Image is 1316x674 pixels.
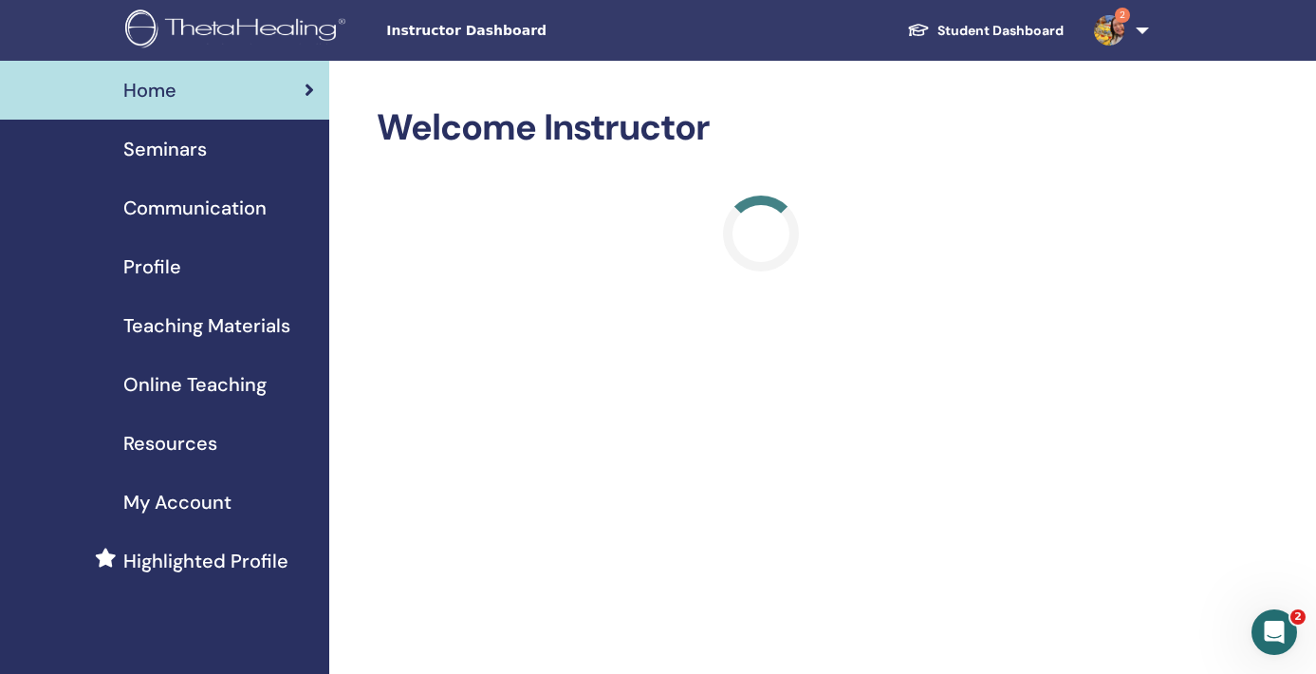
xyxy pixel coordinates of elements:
h2: Welcome Instructor [377,106,1145,150]
iframe: Intercom live chat [1251,609,1297,655]
span: Communication [123,194,267,222]
img: graduation-cap-white.svg [907,22,930,38]
a: Student Dashboard [892,13,1079,48]
span: Online Teaching [123,370,267,399]
span: Highlighted Profile [123,547,288,575]
span: Home [123,76,176,104]
span: Resources [123,429,217,458]
span: 2 [1290,609,1306,625]
img: logo.png [125,9,352,52]
span: 2 [1115,8,1130,23]
span: Seminars [123,135,207,163]
span: Instructor Dashboard [386,21,671,41]
span: Profile [123,253,181,281]
span: Teaching Materials [123,311,290,340]
span: My Account [123,488,232,516]
img: default.jpg [1094,15,1124,46]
